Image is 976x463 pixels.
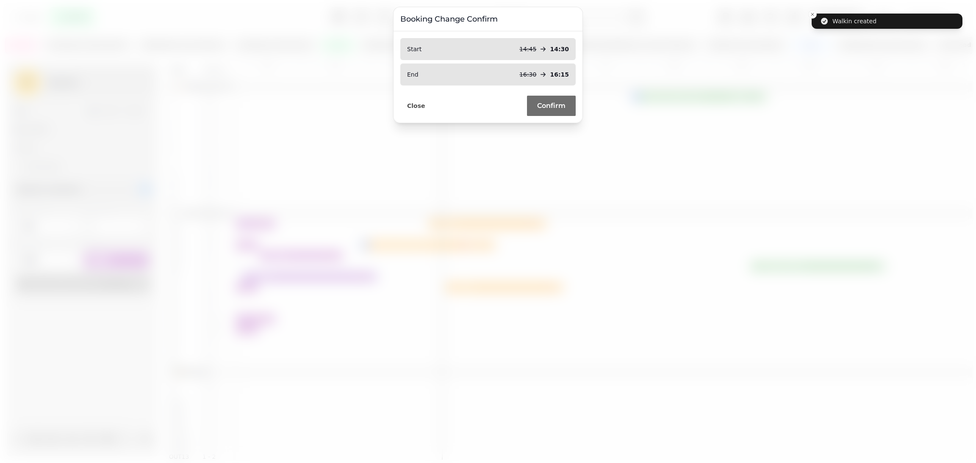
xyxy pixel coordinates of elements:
[400,100,432,111] button: Close
[550,70,569,79] p: 16:15
[519,70,536,79] p: 16:30
[407,45,421,53] p: Start
[400,14,576,24] h3: Booking Change Confirm
[407,103,425,109] span: Close
[527,96,576,116] button: Confirm
[407,70,419,79] p: End
[550,45,569,53] p: 14:30
[519,45,536,53] p: 14:45
[537,102,566,109] span: Confirm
